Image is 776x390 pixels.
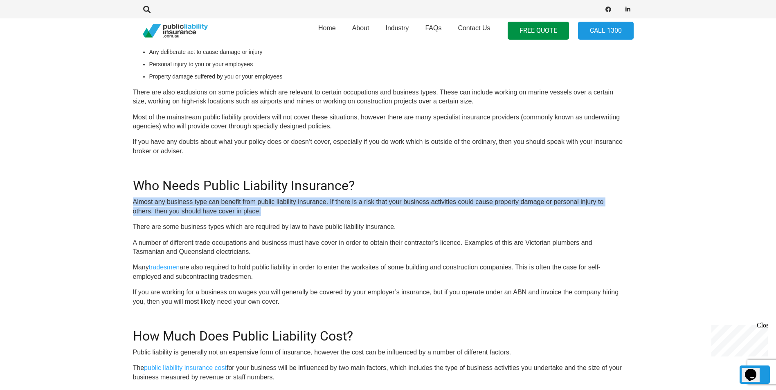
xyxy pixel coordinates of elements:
iframe: chat widget [708,322,768,356]
li: Any deliberate act to cause damage or injury [149,47,624,56]
p: Public liability is generally not an expensive form of insurance, however the cost can be influen... [133,348,624,357]
li: Personal injury to you or your employees [149,60,624,69]
a: Home [310,16,344,45]
p: The for your business will be influenced by two main factors, which includes the type of business... [133,363,624,382]
a: FREE QUOTE [508,22,569,40]
span: Contact Us [458,25,490,31]
a: Search [139,6,155,13]
a: FAQs [417,16,450,45]
p: There are also exclusions on some policies which are relevant to certain occupations and business... [133,88,624,106]
a: public liability insurance cost [144,364,227,371]
p: If you are working for a business on wages you will generally be covered by your employer’s insur... [133,288,624,306]
a: Call 1300 [578,22,634,40]
a: Back to top [740,365,770,384]
a: About [344,16,378,45]
a: pli_logotransparent [143,24,208,38]
p: Most of the mainstream public liability providers will not cover these situations, however there ... [133,113,624,131]
p: Many are also required to hold public liability in order to enter the worksites of some building ... [133,263,624,281]
a: Facebook [603,4,614,15]
iframe: chat widget [742,357,768,382]
h2: Who Needs Public Liability Insurance? [133,168,624,193]
a: LinkedIn [622,4,634,15]
a: Industry [377,16,417,45]
a: Contact Us [450,16,498,45]
span: Industry [385,25,409,31]
p: Almost any business type can benefit from public liability insurance. If there is a risk that you... [133,197,624,216]
h2: How Much Does Public Liability Cost? [133,318,624,344]
span: FAQs [425,25,441,31]
span: About [352,25,369,31]
div: Chat live with an agent now!Close [3,3,56,59]
li: Property damage suffered by you or your employees [149,72,624,81]
a: tradesmen [149,264,180,271]
p: If you have any doubts about what your policy does or doesn’t cover, especially if you do work wh... [133,137,624,156]
p: There are some business types which are required by law to have public liability insurance. [133,222,624,231]
p: A number of different trade occupations and business must have cover in order to obtain their con... [133,238,624,257]
span: Home [318,25,336,31]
